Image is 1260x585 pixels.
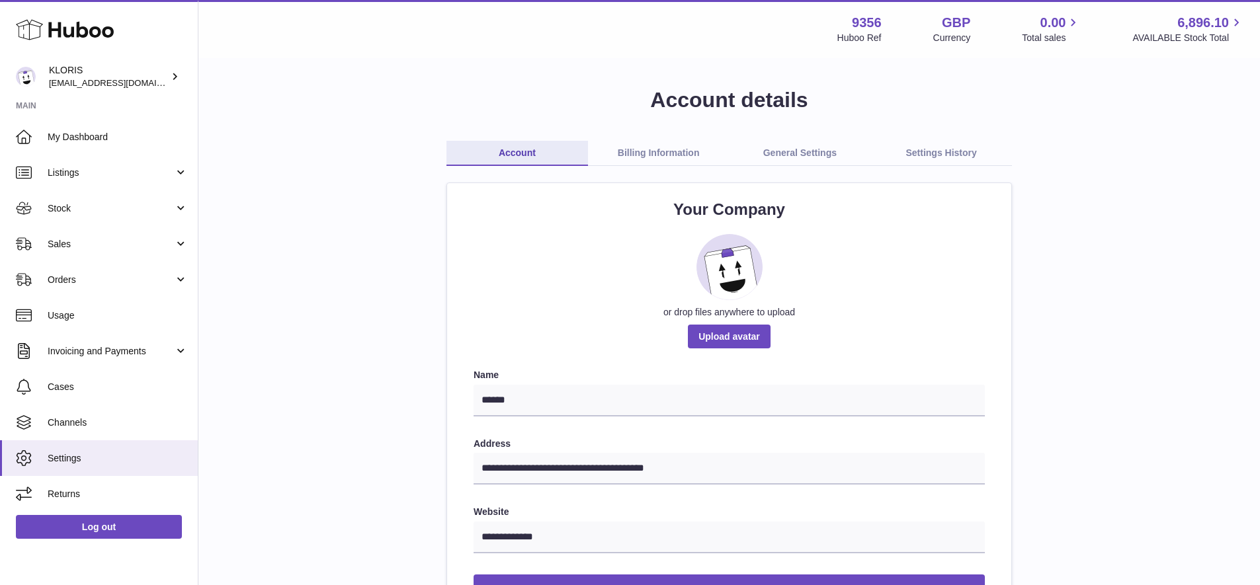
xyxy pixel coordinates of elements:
label: Address [474,438,985,450]
span: Invoicing and Payments [48,345,174,358]
img: placeholder_image.svg [696,234,763,300]
a: 6,896.10 AVAILABLE Stock Total [1132,14,1244,44]
span: Listings [48,167,174,179]
span: Returns [48,488,188,500]
span: Sales [48,238,174,251]
span: AVAILABLE Stock Total [1132,32,1244,44]
span: Settings [48,452,188,465]
span: Stock [48,202,174,215]
a: 0.00 Total sales [1022,14,1081,44]
span: My Dashboard [48,131,188,143]
span: [EMAIL_ADDRESS][DOMAIN_NAME] [49,77,194,88]
a: Billing Information [588,141,730,166]
div: KLORIS [49,64,168,89]
span: Usage [48,309,188,322]
h1: Account details [220,86,1239,114]
span: Total sales [1022,32,1081,44]
span: Upload avatar [688,325,771,348]
a: Account [446,141,588,166]
a: Log out [16,515,182,539]
span: Orders [48,274,174,286]
span: 0.00 [1040,14,1066,32]
strong: 9356 [852,14,882,32]
label: Website [474,506,985,518]
a: General Settings [730,141,871,166]
span: 6,896.10 [1177,14,1229,32]
div: Huboo Ref [837,32,882,44]
div: Currency [933,32,971,44]
span: Cases [48,381,188,393]
strong: GBP [942,14,970,32]
div: or drop files anywhere to upload [474,306,985,319]
h2: Your Company [474,199,985,220]
a: Settings History [870,141,1012,166]
img: huboo@kloriscbd.com [16,67,36,87]
label: Name [474,369,985,381]
span: Channels [48,416,188,429]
